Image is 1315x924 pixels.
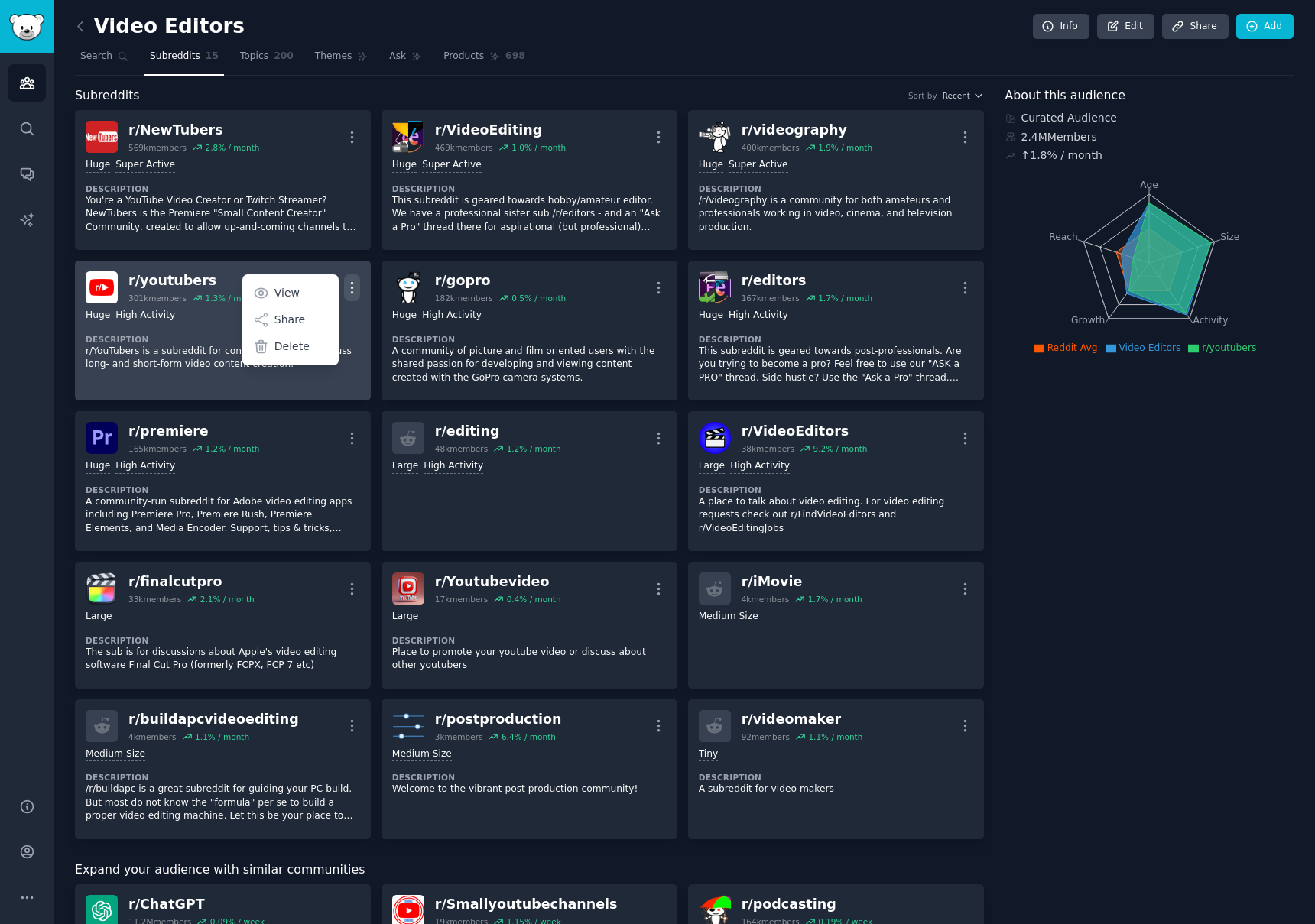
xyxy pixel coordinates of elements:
img: gopro [392,271,424,303]
div: 1.2 % / month [507,443,561,454]
div: r/ videomaker [742,710,863,729]
div: Huge [86,158,110,173]
a: premierer/premiere165kmembers1.2% / monthHugeHigh ActivityDescriptionA community-run subreddit fo... [75,411,371,551]
div: r/ podcasting [742,895,873,914]
tspan: Activity [1193,315,1228,326]
div: Super Active [729,158,788,173]
div: 92 members [742,731,790,742]
a: r/buildapcvideoediting4kmembers1.1% / monthMedium SizeDescription/r/buildapc is a great subreddit... [75,699,371,839]
p: Share [274,312,305,328]
div: High Activity [422,309,482,323]
div: 48k members [435,443,488,454]
div: 1.2 % / month [205,443,259,454]
dt: Description [392,635,667,646]
div: r/ buildapcvideoediting [128,710,299,729]
img: Youtubevideo [392,572,424,605]
div: r/ postproduction [435,710,562,729]
span: Ask [389,50,406,63]
p: r/YouTubers is a subreddit for content creators to discuss long- and short-form video content cre... [86,345,360,371]
dt: Description [392,183,667,194]
div: Large [699,459,725,474]
span: Expand your audience with similar communities [75,861,365,880]
span: Reddit Avg [1047,342,1098,353]
div: 1.1 % / month [195,731,249,742]
h2: Video Editors [75,15,245,39]
a: r/iMovie4kmembers1.7% / monthMedium Size [688,562,984,689]
p: A community of picture and film oriented users with the shared passion for developing and viewing... [392,345,667,385]
p: Place to promote your youtube video or discuss about other youtubers [392,646,667,673]
tspan: Size [1220,231,1239,242]
span: Search [80,50,112,63]
div: 301k members [128,293,187,303]
a: View [245,277,336,309]
a: Topics200 [235,44,299,76]
div: Sort by [908,90,937,101]
div: High Activity [730,459,790,474]
span: Recent [943,90,970,101]
div: Curated Audience [1005,110,1294,126]
dt: Description [392,772,667,783]
a: Share [1162,14,1228,40]
div: 2.4M Members [1005,129,1294,145]
span: Products [443,50,484,63]
div: 4k members [742,594,790,605]
div: r/ premiere [128,422,259,441]
div: High Activity [729,309,788,323]
div: 6.4 % / month [502,731,556,742]
dt: Description [86,334,360,345]
span: Topics [240,50,268,63]
div: 1.9 % / month [818,142,872,153]
div: Medium Size [392,747,452,762]
div: 4k members [128,731,177,742]
div: 167k members [742,293,800,303]
span: Video Editors [1119,342,1181,353]
a: r/editing48kmembers1.2% / monthLargeHigh Activity [382,411,677,551]
p: The sub is for discussions about Apple's video editing software Final Cut Pro (formerly FCPX, FCP... [86,646,360,673]
div: Huge [86,459,110,474]
div: Large [392,459,418,474]
div: 569k members [128,142,187,153]
dt: Description [699,183,973,194]
img: youtubers [86,271,118,303]
a: gopror/gopro182kmembers0.5% / monthHugeHigh ActivityDescriptionA community of picture and film or... [382,261,677,400]
a: Search [75,44,134,76]
img: finalcutpro [86,572,118,605]
div: r/ ChatGPT [128,895,265,914]
div: 1.0 % / month [511,142,566,153]
p: A subreddit for video makers [699,783,973,796]
p: View [274,285,300,301]
a: postproductionr/postproduction3kmembers6.4% / monthMedium SizeDescriptionWelcome to the vibrant p... [382,699,677,839]
div: r/ editors [742,271,872,290]
span: Subreddits [75,86,140,105]
div: Large [86,610,112,624]
a: VideoEditingr/VideoEditing469kmembers1.0% / monthHugeSuper ActiveDescriptionThis subreddit is gea... [382,110,677,250]
dt: Description [699,334,973,345]
div: r/ VideoEditors [742,422,868,441]
dt: Description [699,772,973,783]
a: Ask [384,44,427,76]
tspan: Reach [1049,231,1078,242]
span: 200 [274,50,294,63]
div: r/ finalcutpro [128,572,255,592]
a: VideoEditorsr/VideoEditors38kmembers9.2% / monthLargeHigh ActivityDescriptionA place to talk abou... [688,411,984,551]
a: editorsr/editors167kmembers1.7% / monthHugeHigh ActivityDescriptionThis subreddit is geared towar... [688,261,984,400]
p: This subreddit is geared towards hobby/amateur editor. We have a professional sister sub /r/edito... [392,194,667,235]
div: 400k members [742,142,800,153]
a: NewTubersr/NewTubers569kmembers2.8% / monthHugeSuper ActiveDescriptionYou're a YouTube Video Crea... [75,110,371,250]
img: NewTubers [86,121,118,153]
div: Huge [699,158,723,173]
div: Super Active [115,158,175,173]
a: Youtubevideor/Youtubevideo17kmembers0.4% / monthLargeDescriptionPlace to promote your youtube vid... [382,562,677,689]
a: Edit [1097,14,1154,40]
a: finalcutpror/finalcutpro33kmembers2.1% / monthLargeDescriptionThe sub is for discussions about Ap... [75,562,371,689]
dt: Description [392,334,667,345]
div: Large [392,610,418,624]
p: A community-run subreddit for Adobe video editing apps including Premiere Pro, Premiere Rush, Pre... [86,495,360,536]
div: r/ Smallyoutubechannels [435,895,618,914]
div: 1.7 % / month [808,594,862,605]
span: 698 [505,50,525,63]
div: r/ videography [742,121,872,140]
div: r/ NewTubers [128,121,259,140]
a: Add [1236,14,1294,40]
p: Delete [274,339,310,355]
